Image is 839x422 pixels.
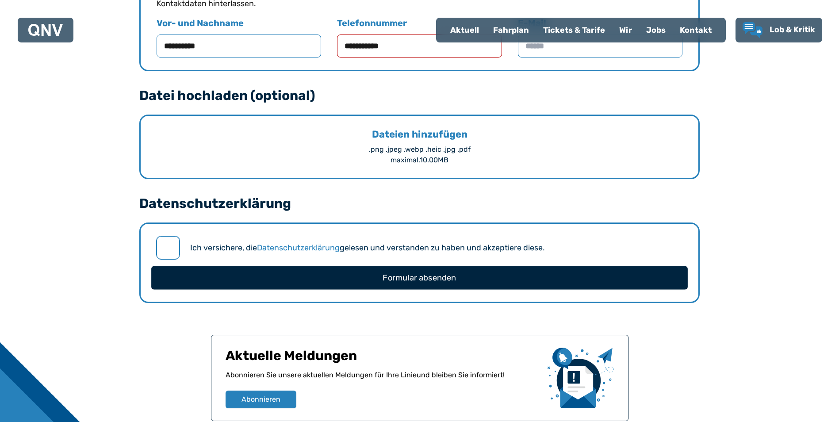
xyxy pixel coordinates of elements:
label: Telefonnummer [337,17,502,58]
span: Abonnieren [241,394,280,405]
a: Wir [612,19,639,42]
img: QNV Logo [28,24,63,36]
h1: Aktuelle Meldungen [226,348,540,370]
button: Formular absenden [151,266,688,289]
a: Fahrplan [486,19,536,42]
label: Vor- und Nachname [157,17,321,58]
legend: Datei hochladen (optional) [139,89,315,102]
legend: Datenschutzerklärung [139,197,291,210]
button: Abonnieren [226,391,296,408]
a: Datenschutzerklärung [257,243,340,253]
a: QNV Logo [28,21,63,39]
div: .png .jpeg .webp .heic .jpg .pdf maximal. 10.00 MB [157,144,682,165]
label: E-Mail [518,17,682,58]
a: Jobs [639,19,673,42]
a: Kontakt [673,19,719,42]
input: Vor- und Nachname [157,35,321,58]
a: Lob & Kritik [743,22,815,38]
label: Ich versichere, die gelesen und verstanden zu haben und akzeptiere diese. [190,242,545,254]
div: Dateien hinzufügen [157,128,682,141]
input: E-Mail [518,35,682,58]
p: Abonnieren Sie unsere aktuellen Meldungen für Ihre Linie und bleiben Sie informiert! [226,370,540,391]
img: newsletter [548,348,614,408]
span: Lob & Kritik [770,25,815,35]
a: Tickets & Tarife [536,19,612,42]
input: Telefonnummer [337,35,502,58]
a: Aktuell [443,19,486,42]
